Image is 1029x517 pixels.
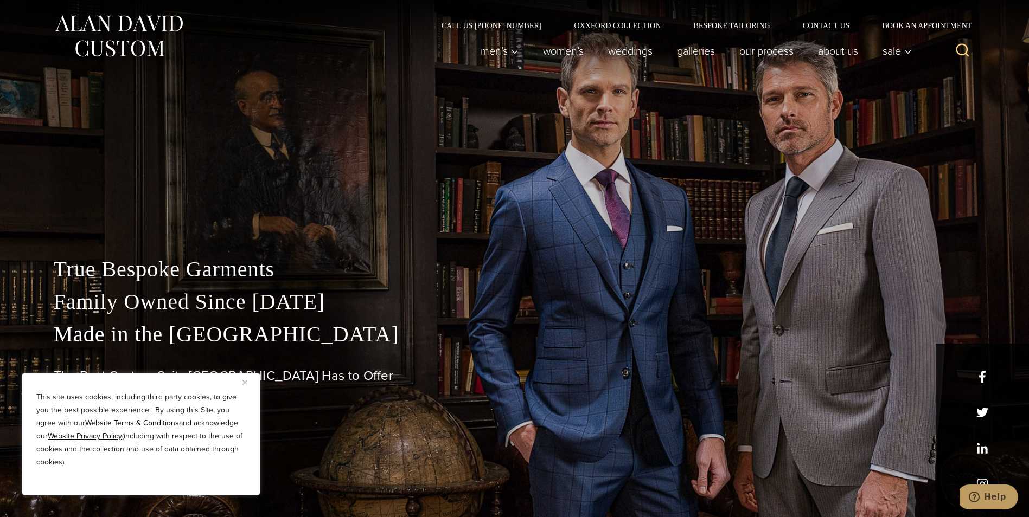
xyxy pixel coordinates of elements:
nav: Primary Navigation [468,40,917,62]
img: Alan David Custom [54,12,184,60]
p: True Bespoke Garments Family Owned Since [DATE] Made in the [GEOGRAPHIC_DATA] [54,253,976,351]
a: About Us [806,40,870,62]
a: Call Us [PHONE_NUMBER] [425,22,558,29]
h1: The Best Custom Suits [GEOGRAPHIC_DATA] Has to Offer [54,368,976,384]
iframe: Opens a widget where you can chat to one of our agents [960,484,1018,512]
a: Contact Us [787,22,866,29]
a: weddings [596,40,664,62]
a: Bespoke Tailoring [677,22,786,29]
a: Book an Appointment [866,22,975,29]
a: Our Process [727,40,806,62]
nav: Secondary Navigation [425,22,976,29]
a: Women’s [531,40,596,62]
a: Website Terms & Conditions [85,417,179,429]
img: Close [242,380,247,385]
button: View Search Form [950,38,976,64]
button: Sale sub menu toggle [870,40,917,62]
a: Website Privacy Policy [48,430,122,442]
p: This site uses cookies, including third party cookies, to give you the best possible experience. ... [36,391,246,469]
button: Men’s sub menu toggle [468,40,531,62]
a: Oxxford Collection [558,22,677,29]
a: Galleries [664,40,727,62]
button: Close [242,376,255,389]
